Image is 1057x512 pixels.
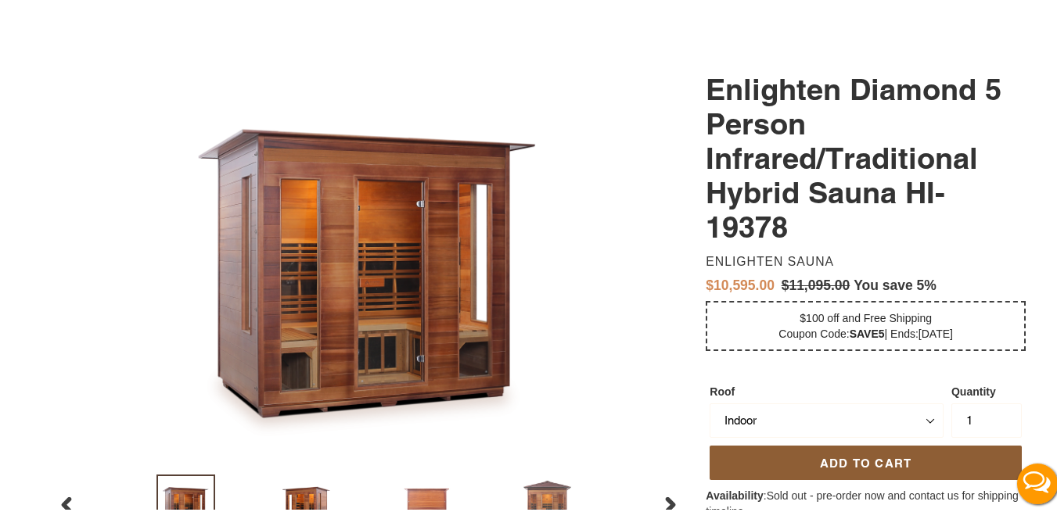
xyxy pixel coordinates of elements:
[919,324,953,337] span: [DATE]
[782,274,850,290] s: $11,095.00
[951,381,1022,396] label: Quantity
[706,486,763,499] strong: Availability
[706,69,1026,241] h1: Enlighten Diamond 5 Person Infrared/Traditional Hybrid Sauna HI-19378
[706,274,775,290] span: $10,595.00
[850,324,885,337] b: SAVE5
[710,381,944,396] label: Roof
[854,274,937,290] span: You save 5%
[706,251,1019,267] dd: Enlighten Sauna
[820,453,911,467] span: Add to cart
[710,442,1022,477] button: Add to cart
[778,309,953,337] span: $100 off and Free Shipping Coupon Code: | Ends:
